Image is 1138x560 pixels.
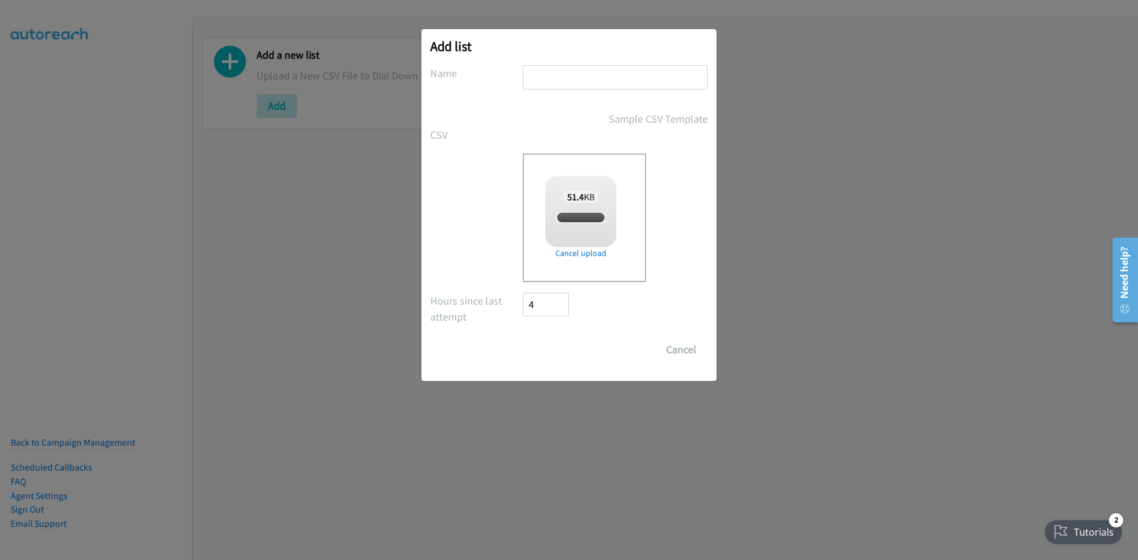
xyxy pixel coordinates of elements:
[1038,508,1129,551] iframe: Checklist
[567,191,584,203] strong: 51.4
[1104,233,1138,327] iframe: Resource Center
[545,247,616,260] a: Cancel upload
[556,212,606,223] span: split_2 (6).csv
[564,191,599,203] span: KB
[430,38,708,55] h2: Add list
[430,293,523,325] label: Hours since last attempt
[430,127,523,143] label: CSV
[655,338,708,361] button: Cancel
[430,65,523,81] label: Name
[609,111,708,127] a: Sample CSV Template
